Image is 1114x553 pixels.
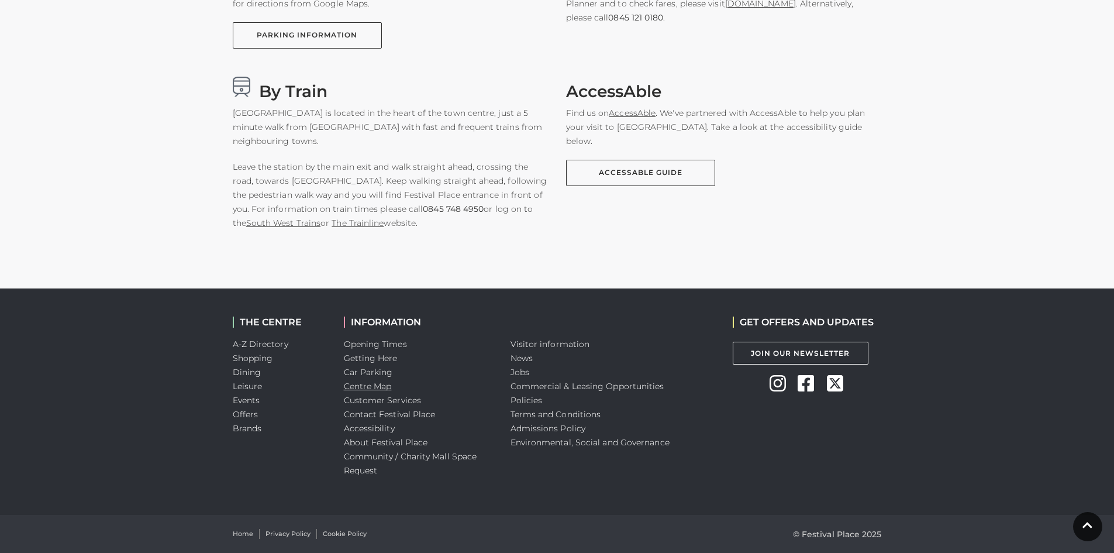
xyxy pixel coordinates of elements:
[344,437,428,448] a: About Festival Place
[344,451,477,476] a: Community / Charity Mall Space Request
[233,409,258,420] a: Offers
[344,317,493,328] h2: INFORMATION
[233,367,261,377] a: Dining
[323,529,367,539] a: Cookie Policy
[233,529,253,539] a: Home
[344,353,398,363] a: Getting Here
[733,342,868,365] a: Join Our Newsletter
[511,423,586,434] a: Admissions Policy
[609,108,656,118] a: AccessAble
[233,317,326,328] h2: THE CENTRE
[423,202,484,216] a: 0845 748 4950
[246,218,320,228] a: South West Trains
[344,339,407,349] a: Opening Times
[733,317,874,328] h2: GET OFFERS AND UPDATES
[344,423,395,434] a: Accessibility
[566,106,882,148] p: Find us on . We've partnered with AccessAble to help you plan your visit to [GEOGRAPHIC_DATA]. Ta...
[511,409,601,420] a: Terms and Conditions
[511,395,543,406] a: Policies
[344,367,393,377] a: Car Parking
[344,395,422,406] a: Customer Services
[511,381,664,391] a: Commercial & Leasing Opportunities
[511,437,670,448] a: Environmental, Social and Governance
[233,77,549,97] h3: By Train
[566,160,715,186] a: AccessAble Guide
[566,77,882,97] h3: AccessAble
[233,423,262,434] a: Brands
[344,381,392,391] a: Centre Map
[233,160,549,230] p: Leave the station by the main exit and walk straight ahead, crossing the road, towards [GEOGRAPHI...
[233,106,549,148] p: [GEOGRAPHIC_DATA] is located in the heart of the town centre, just a 5 minute walk from [GEOGRAPH...
[265,529,311,539] a: Privacy Policy
[793,527,882,541] p: © Festival Place 2025
[608,11,663,25] a: 0845 121 0180
[511,367,529,377] a: Jobs
[233,395,260,406] a: Events
[332,218,384,228] a: The Trainline
[233,339,288,349] a: A-Z Directory
[344,409,436,420] a: Contact Festival Place
[511,339,590,349] a: Visitor information
[233,381,263,391] a: Leisure
[511,353,533,363] a: News
[233,353,273,363] a: Shopping
[233,22,382,49] a: PARKING INFORMATION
